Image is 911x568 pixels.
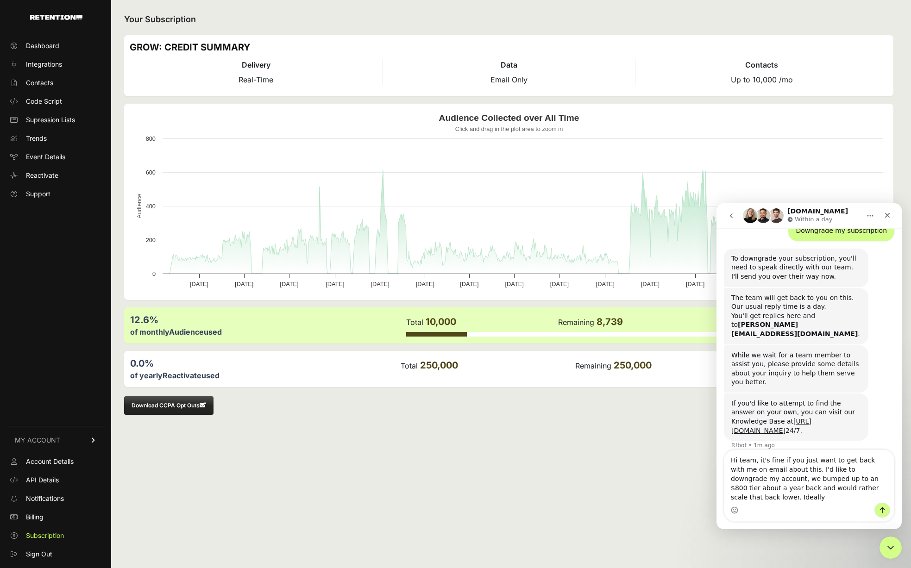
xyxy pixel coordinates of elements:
iframe: Intercom live chat [880,537,902,559]
a: Reactivate [6,168,106,183]
a: Event Details [6,150,106,164]
a: Supression Lists [6,112,106,127]
a: API Details [6,473,106,487]
span: Notifications [26,494,64,503]
span: Subscription [26,531,64,540]
span: Support [26,189,50,199]
a: Integrations [6,57,106,72]
span: Contacts [26,78,53,87]
span: Integrations [26,60,62,69]
a: Notifications [6,491,106,506]
span: Billing [26,512,44,522]
span: Code Script [26,97,62,106]
img: Retention.com [30,15,82,20]
a: Code Script [6,94,106,109]
a: Subscription [6,528,106,543]
span: API Details [26,475,59,485]
span: Account Details [26,457,74,466]
a: MY ACCOUNT [6,426,106,454]
a: Contacts [6,75,106,90]
a: Support [6,187,106,201]
a: Dashboard [6,38,106,53]
span: Dashboard [26,41,59,50]
span: Supression Lists [26,115,75,125]
a: Account Details [6,454,106,469]
a: Billing [6,510,106,524]
a: Trends [6,131,106,146]
span: Sign Out [26,549,52,559]
span: MY ACCOUNT [15,436,60,445]
span: Event Details [26,152,65,162]
span: Reactivate [26,171,58,180]
span: Trends [26,134,47,143]
a: Sign Out [6,547,106,562]
iframe: To enrich screen reader interactions, please activate Accessibility in Grammarly extension settings [716,203,902,529]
